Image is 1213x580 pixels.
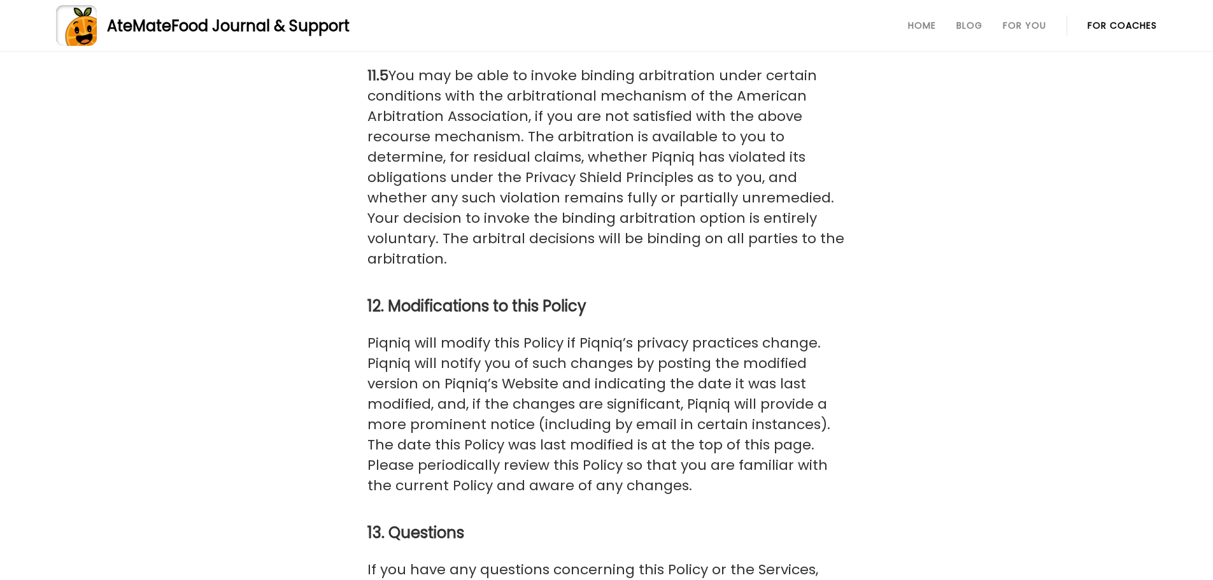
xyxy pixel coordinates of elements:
[367,333,846,496] p: Piqniq will modify this Policy if Piqniq’s privacy practices change. Piqniq will notify you of su...
[367,295,846,318] h3: 12. Modifications to this Policy
[367,66,388,85] strong: 11.5
[56,5,1157,46] a: AteMateFood Journal & Support
[171,15,350,36] span: Food Journal & Support
[1003,20,1046,31] a: For You
[367,66,846,269] p: You may be able to invoke binding arbitration under certain conditions with the arbitrational mec...
[97,15,350,37] div: AteMate
[367,521,846,544] h3: 13. Questions
[908,20,936,31] a: Home
[956,20,982,31] a: Blog
[1088,20,1157,31] a: For Coaches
